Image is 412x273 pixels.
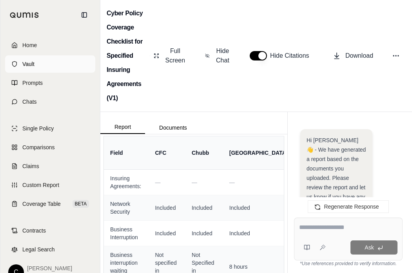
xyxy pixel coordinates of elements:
span: Prompts [22,79,43,87]
span: Hide Citations [270,51,314,60]
a: Custom Report [5,176,95,194]
a: Chats [5,93,95,110]
span: Claims [22,162,39,170]
span: Included [155,229,179,237]
div: *Use references provided to verify information. [294,260,403,267]
a: Legal Search [5,241,95,258]
span: Insuring Agreements: [110,174,142,190]
th: Field [104,136,149,170]
span: Business Interruption [110,225,142,241]
th: Chubb [185,136,223,170]
span: Vault [22,60,34,68]
span: Included [192,229,217,237]
span: Ask [365,244,374,251]
span: Home [22,41,37,49]
span: — [229,179,235,185]
span: Hi [PERSON_NAME] 👋 - We have generated a report based on the documents you uploaded. Please revie... [307,137,366,209]
span: Single Policy [22,125,54,132]
a: Home [5,37,95,54]
span: BETA [73,200,89,208]
span: Contracts [22,227,46,235]
a: Coverage TableBETA [5,195,95,213]
button: Report [100,121,145,134]
button: Regenerate Response [308,200,388,213]
a: Vault [5,55,95,73]
button: Hide Chat [202,43,234,68]
span: Included [192,204,217,212]
a: Claims [5,158,95,175]
span: Comparisons [22,143,54,151]
span: Hide Chat [214,46,231,65]
th: [GEOGRAPHIC_DATA] [223,136,294,170]
a: Contracts [5,222,95,239]
span: Included [229,229,288,237]
span: Chats [22,98,37,106]
span: — [192,179,197,185]
span: Regenerate Response [324,203,379,210]
a: Comparisons [5,139,95,156]
img: Qumis Logo [10,12,39,18]
span: 8 hours [229,263,288,271]
span: — [155,179,160,185]
a: Single Policy [5,120,95,137]
a: Prompts [5,74,95,92]
span: Legal Search [22,246,55,253]
span: Network Security [110,200,142,216]
th: CFC [149,136,185,170]
button: Full Screen [151,43,189,68]
span: Included [155,204,179,212]
span: Full Screen [164,46,186,65]
span: [PERSON_NAME] [27,264,72,272]
span: Custom Report [22,181,59,189]
button: Download [330,48,376,64]
span: Coverage Table [22,200,61,208]
button: Documents [145,121,201,134]
span: Included [229,204,288,212]
button: Ask [350,240,397,255]
h2: Cyber Policy Coverage Checklist for Specified Insuring Agreements (V1) [107,6,146,105]
button: Collapse sidebar [78,9,91,21]
span: Download [345,51,373,60]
